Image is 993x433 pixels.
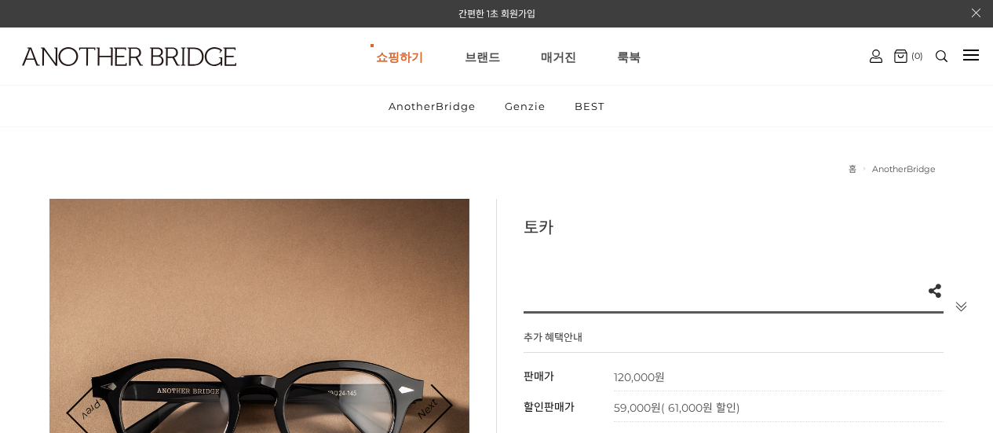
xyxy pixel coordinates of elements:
[8,47,157,105] a: logo
[375,86,489,127] a: AnotherBridge
[870,50,882,63] img: cart
[936,50,947,62] img: search
[614,401,740,415] span: 59,000원
[524,329,582,352] h4: 추가 혜택안내
[465,28,500,85] a: 브랜드
[614,370,665,384] strong: 120,000원
[541,28,576,85] a: 매거진
[524,400,575,414] span: 할인판매가
[894,50,923,63] a: (0)
[491,86,559,127] a: Genzie
[524,369,554,383] span: 판매가
[561,86,618,127] a: BEST
[22,47,236,66] img: logo
[849,163,856,174] a: 홈
[872,163,936,174] a: AnotherBridge
[661,401,740,415] span: ( 61,000원 할인)
[458,8,535,20] a: 간편한 1초 회원가입
[524,215,944,238] h3: 토카
[907,50,923,61] span: (0)
[617,28,641,85] a: 룩북
[376,28,423,85] a: 쇼핑하기
[68,385,115,432] a: Prev
[894,50,907,63] img: cart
